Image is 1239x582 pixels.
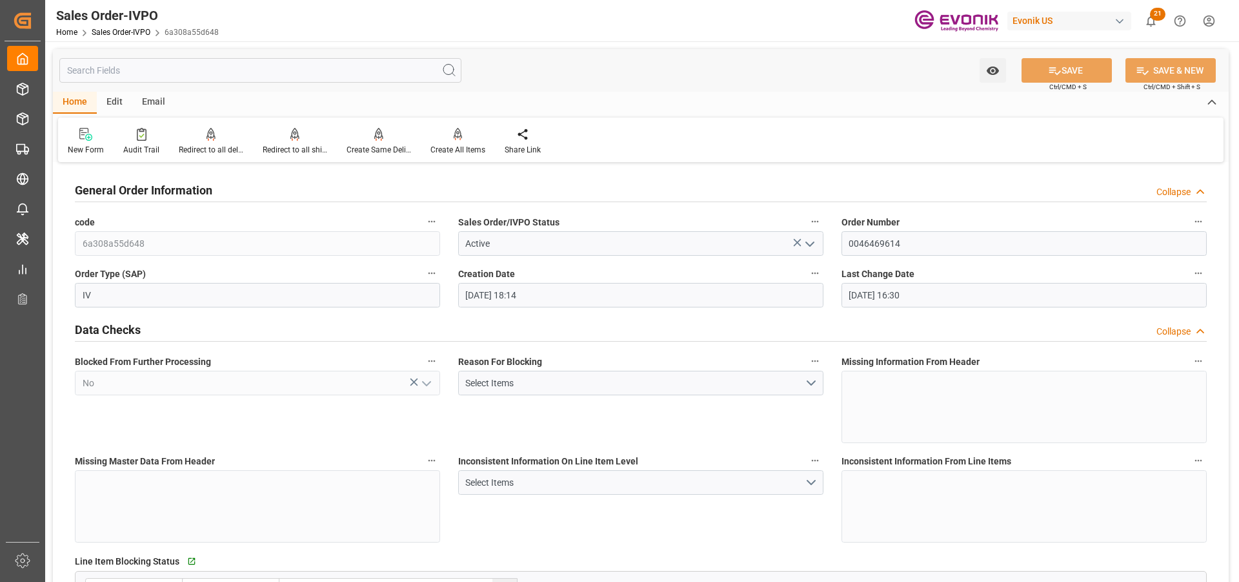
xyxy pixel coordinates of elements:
[1022,58,1112,83] button: SAVE
[841,455,1011,468] span: Inconsistent Information From Line Items
[132,92,175,114] div: Email
[56,6,219,25] div: Sales Order-IVPO
[1150,8,1165,21] span: 21
[75,555,179,568] span: Line Item Blocking Status
[430,144,485,156] div: Create All Items
[914,10,998,32] img: Evonik-brand-mark-Deep-Purple-RGB.jpeg_1700498283.jpeg
[179,144,243,156] div: Redirect to all deliveries
[1007,12,1131,30] div: Evonik US
[1156,185,1191,199] div: Collapse
[1165,6,1194,36] button: Help Center
[75,182,212,199] h2: General Order Information
[465,476,804,490] div: Select Items
[465,377,804,390] div: Select Items
[1190,265,1207,282] button: Last Change Date
[807,265,823,282] button: Creation Date
[263,144,327,156] div: Redirect to all shipments
[505,144,541,156] div: Share Link
[807,353,823,369] button: Reason For Blocking
[59,58,461,83] input: Search Fields
[1143,82,1200,92] span: Ctrl/CMD + Shift + S
[1125,58,1216,83] button: SAVE & NEW
[458,455,638,468] span: Inconsistent Information On Line Item Level
[458,371,823,395] button: open menu
[458,267,515,281] span: Creation Date
[56,28,77,37] a: Home
[1049,82,1087,92] span: Ctrl/CMD + S
[458,283,823,307] input: DD.MM.YYYY HH:MM
[75,355,211,369] span: Blocked From Further Processing
[53,92,97,114] div: Home
[841,355,980,369] span: Missing Information From Header
[1007,8,1136,33] button: Evonik US
[458,355,542,369] span: Reason For Blocking
[92,28,150,37] a: Sales Order-IVPO
[416,373,435,393] button: open menu
[1190,452,1207,469] button: Inconsistent Information From Line Items
[841,283,1207,307] input: DD.MM.YYYY HH:MM
[807,213,823,230] button: Sales Order/IVPO Status
[123,144,159,156] div: Audit Trail
[423,265,440,282] button: Order Type (SAP)
[1156,325,1191,338] div: Collapse
[807,452,823,469] button: Inconsistent Information On Line Item Level
[97,92,132,114] div: Edit
[423,213,440,230] button: code
[68,144,104,156] div: New Form
[75,216,95,229] span: code
[458,470,823,495] button: open menu
[423,353,440,369] button: Blocked From Further Processing
[347,144,411,156] div: Create Same Delivery Date
[75,321,141,338] h2: Data Checks
[980,58,1006,83] button: open menu
[423,452,440,469] button: Missing Master Data From Header
[1190,213,1207,230] button: Order Number
[841,267,914,281] span: Last Change Date
[1136,6,1165,36] button: show 21 new notifications
[799,234,818,254] button: open menu
[1190,353,1207,369] button: Missing Information From Header
[75,455,215,468] span: Missing Master Data From Header
[458,216,559,229] span: Sales Order/IVPO Status
[75,267,146,281] span: Order Type (SAP)
[841,216,900,229] span: Order Number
